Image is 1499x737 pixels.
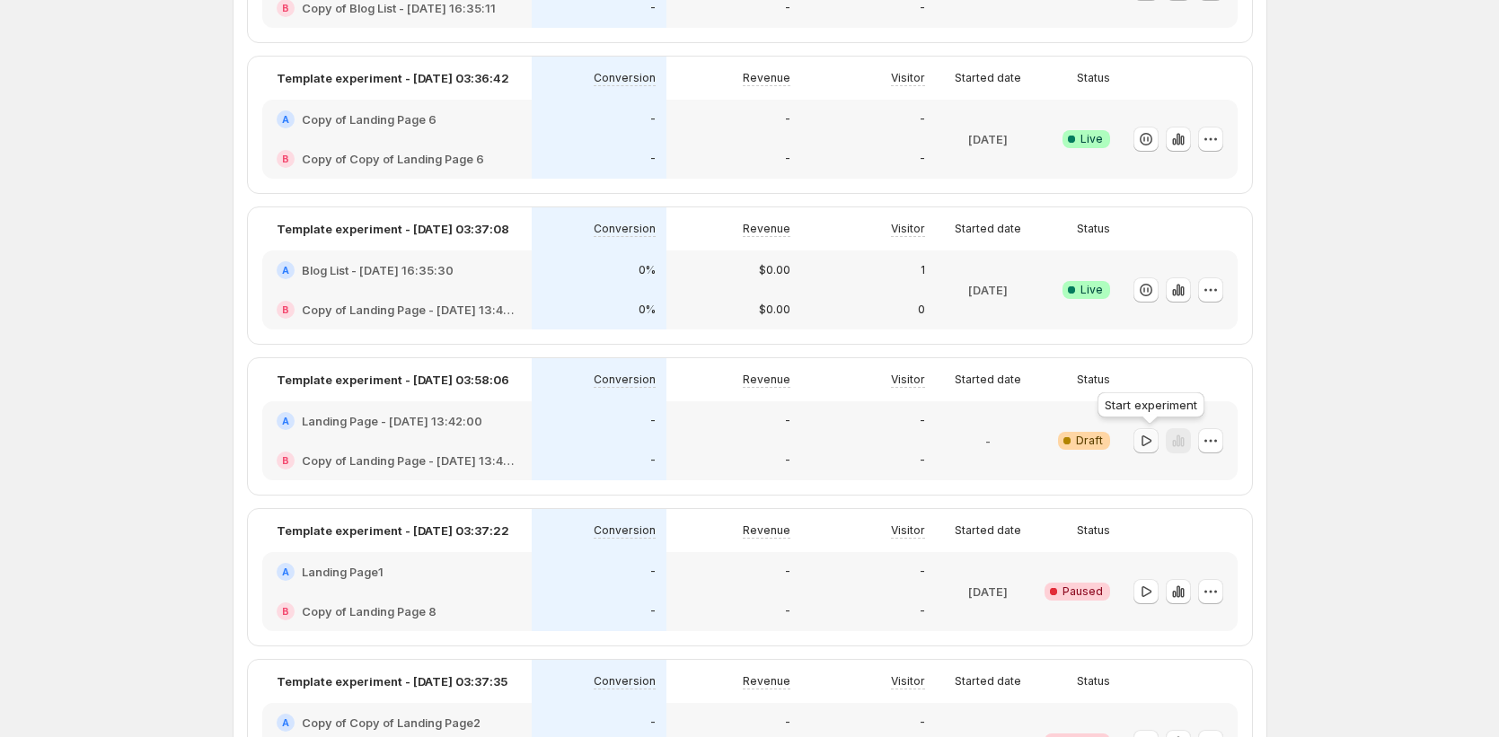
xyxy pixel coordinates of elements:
[968,281,1008,299] p: [DATE]
[277,69,509,87] p: Template experiment - [DATE] 03:36:42
[785,715,790,730] p: -
[302,301,517,319] h2: Copy of Landing Page - [DATE] 13:41:27
[1077,674,1110,689] p: Status
[302,563,384,581] h2: Landing Page1
[920,604,925,619] p: -
[639,263,656,277] p: 0%
[955,373,1021,387] p: Started date
[743,222,790,236] p: Revenue
[891,71,925,85] p: Visitor
[920,565,925,579] p: -
[282,304,289,315] h2: B
[891,523,925,538] p: Visitor
[277,672,507,690] p: Template experiment - [DATE] 03:37:35
[302,110,436,128] h2: Copy of Landing Page 6
[785,112,790,127] p: -
[921,263,925,277] p: 1
[1080,132,1103,146] span: Live
[282,3,289,13] h2: B
[594,71,656,85] p: Conversion
[759,303,790,317] p: $0.00
[282,265,289,276] h2: A
[759,263,790,277] p: $0.00
[920,152,925,166] p: -
[277,220,509,238] p: Template experiment - [DATE] 03:37:08
[785,604,790,619] p: -
[277,522,509,540] p: Template experiment - [DATE] 03:37:22
[302,150,484,168] h2: Copy of Copy of Landing Page 6
[743,523,790,538] p: Revenue
[277,371,509,389] p: Template experiment - [DATE] 03:58:06
[282,717,289,728] h2: A
[594,674,656,689] p: Conversion
[743,71,790,85] p: Revenue
[955,222,1021,236] p: Started date
[785,565,790,579] p: -
[594,222,656,236] p: Conversion
[968,130,1008,148] p: [DATE]
[1077,523,1110,538] p: Status
[920,453,925,468] p: -
[920,715,925,730] p: -
[650,565,656,579] p: -
[918,303,925,317] p: 0
[891,373,925,387] p: Visitor
[1077,373,1110,387] p: Status
[743,674,790,689] p: Revenue
[1076,434,1103,448] span: Draft
[650,112,656,127] p: -
[594,523,656,538] p: Conversion
[302,412,482,430] h2: Landing Page - [DATE] 13:42:00
[785,152,790,166] p: -
[650,414,656,428] p: -
[594,373,656,387] p: Conversion
[743,373,790,387] p: Revenue
[302,602,436,620] h2: Copy of Landing Page 8
[891,222,925,236] p: Visitor
[639,303,656,317] p: 0%
[891,674,925,689] p: Visitor
[955,71,1021,85] p: Started date
[282,566,289,577] h2: A
[282,416,289,426] h2: A
[650,152,656,166] p: -
[920,112,925,127] p: -
[282,455,289,466] h2: B
[1063,584,1103,599] span: Paused
[1077,222,1110,236] p: Status
[1080,283,1103,297] span: Live
[920,414,925,428] p: -
[955,674,1021,689] p: Started date
[650,604,656,619] p: -
[282,154,289,164] h2: B
[650,453,656,468] p: -
[650,1,656,15] p: -
[985,432,991,450] p: -
[302,261,454,279] h2: Blog List - [DATE] 16:35:30
[282,606,289,617] h2: B
[785,453,790,468] p: -
[785,414,790,428] p: -
[955,523,1021,538] p: Started date
[968,583,1008,601] p: [DATE]
[785,1,790,15] p: -
[302,714,481,732] h2: Copy of Copy of Landing Page2
[920,1,925,15] p: -
[1077,71,1110,85] p: Status
[650,715,656,730] p: -
[302,452,517,469] h2: Copy of Landing Page - [DATE] 13:42:00
[282,114,289,125] h2: A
